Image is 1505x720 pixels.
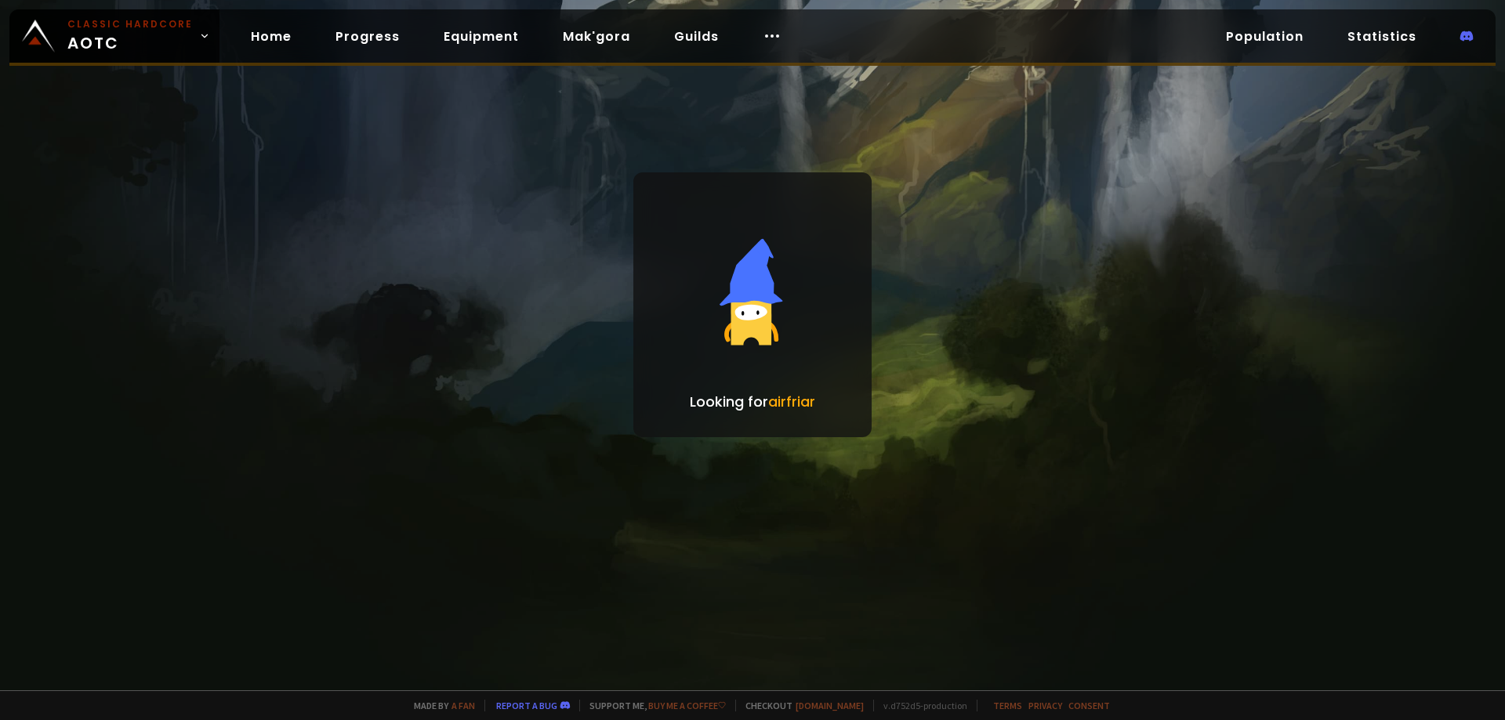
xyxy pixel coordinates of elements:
[238,20,304,52] a: Home
[796,700,864,711] a: [DOMAIN_NAME]
[993,700,1022,711] a: Terms
[404,700,475,711] span: Made by
[1028,700,1062,711] a: Privacy
[496,700,557,711] a: Report a bug
[323,20,412,52] a: Progress
[1068,700,1110,711] a: Consent
[735,700,864,711] span: Checkout
[690,391,815,412] p: Looking for
[648,700,726,711] a: Buy me a coffee
[67,17,193,31] small: Classic Hardcore
[1213,20,1316,52] a: Population
[662,20,731,52] a: Guilds
[451,700,475,711] a: a fan
[431,20,531,52] a: Equipment
[9,9,219,63] a: Classic HardcoreAOTC
[579,700,726,711] span: Support me,
[873,700,967,711] span: v. d752d5 - production
[67,17,193,55] span: AOTC
[768,392,815,411] span: airfriar
[1335,20,1429,52] a: Statistics
[550,20,643,52] a: Mak'gora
